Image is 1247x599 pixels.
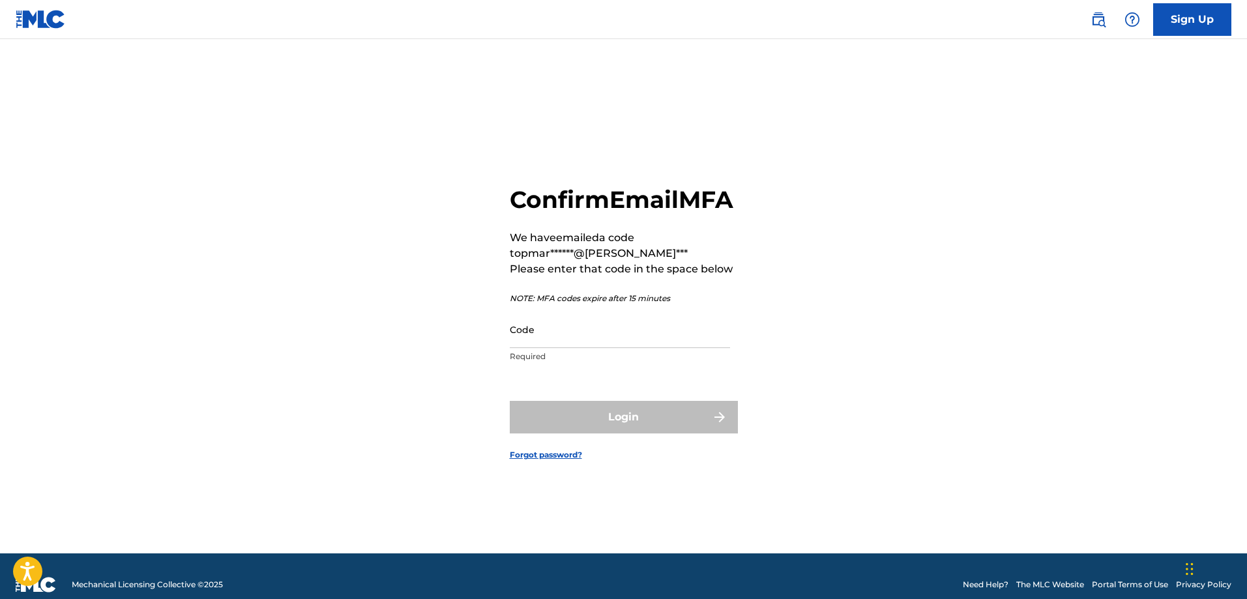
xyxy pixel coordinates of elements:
[72,579,223,591] span: Mechanical Licensing Collective © 2025
[1124,12,1140,27] img: help
[1091,12,1106,27] img: search
[1016,579,1084,591] a: The MLC Website
[1176,579,1231,591] a: Privacy Policy
[1182,536,1247,599] iframe: Chat Widget
[510,261,738,277] p: Please enter that code in the space below
[1119,7,1145,33] div: Help
[1153,3,1231,36] a: Sign Up
[1085,7,1111,33] a: Public Search
[963,579,1008,591] a: Need Help?
[510,293,738,304] p: NOTE: MFA codes expire after 15 minutes
[1092,579,1168,591] a: Portal Terms of Use
[510,185,738,214] h2: Confirm Email MFA
[1182,536,1247,599] div: Chat-Widget
[510,230,738,261] p: We have emailed a code to pmar******@[PERSON_NAME]***
[510,351,730,362] p: Required
[510,449,582,461] a: Forgot password?
[16,10,66,29] img: MLC Logo
[1186,549,1194,589] div: Ziehen
[16,577,56,592] img: logo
